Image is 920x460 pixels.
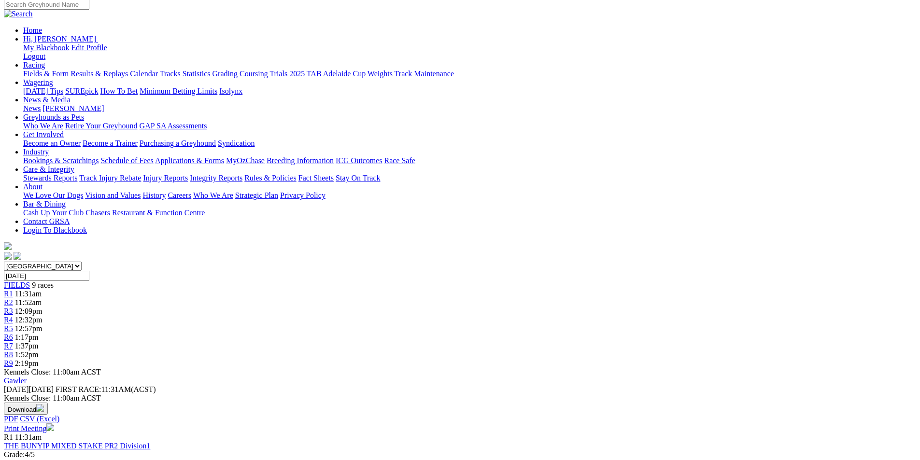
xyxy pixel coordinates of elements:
[23,156,99,165] a: Bookings & Scratchings
[4,394,916,403] div: Kennels Close: 11:00am ACST
[23,200,66,208] a: Bar & Dining
[4,415,18,423] a: PDF
[23,43,70,52] a: My Blackbook
[4,433,13,441] span: R1
[4,252,12,260] img: facebook.svg
[4,242,12,250] img: logo-grsa-white.png
[23,122,63,130] a: Who We Are
[4,298,13,307] a: R2
[235,191,278,199] a: Strategic Plan
[23,35,98,43] a: Hi, [PERSON_NAME]
[23,122,916,130] div: Greyhounds as Pets
[23,182,42,191] a: About
[4,290,13,298] span: R1
[160,70,181,78] a: Tracks
[4,450,25,459] span: Grade:
[4,442,150,450] a: THE BUNYIP MIXED STAKE PR2 Division1
[71,70,128,78] a: Results & Replays
[395,70,454,78] a: Track Maintenance
[79,174,141,182] a: Track Injury Rebate
[267,156,334,165] a: Breeding Information
[23,113,84,121] a: Greyhounds as Pets
[219,87,242,95] a: Isolynx
[155,156,224,165] a: Applications & Forms
[4,368,101,376] span: Kennels Close: 11:00am ACST
[23,174,916,182] div: Care & Integrity
[100,156,153,165] a: Schedule of Fees
[4,333,13,341] a: R6
[71,43,107,52] a: Edit Profile
[23,43,916,61] div: Hi, [PERSON_NAME]
[14,252,21,260] img: twitter.svg
[15,342,39,350] span: 1:37pm
[15,333,39,341] span: 1:17pm
[23,78,53,86] a: Wagering
[56,385,156,393] span: 11:31AM(ACST)
[218,139,255,147] a: Syndication
[140,139,216,147] a: Purchasing a Greyhound
[140,87,217,95] a: Minimum Betting Limits
[15,324,42,333] span: 12:57pm
[143,174,188,182] a: Injury Reports
[83,139,138,147] a: Become a Trainer
[23,174,77,182] a: Stewards Reports
[15,307,42,315] span: 12:09pm
[36,404,44,412] img: download.svg
[193,191,233,199] a: Who We Are
[4,450,916,459] div: 4/5
[23,148,49,156] a: Industry
[4,281,30,289] span: FIELDS
[280,191,326,199] a: Privacy Policy
[23,87,916,96] div: Wagering
[46,423,54,431] img: printer.svg
[4,324,13,333] a: R5
[244,174,297,182] a: Rules & Policies
[23,26,42,34] a: Home
[23,165,74,173] a: Care & Integrity
[4,376,27,385] a: Gawler
[23,156,916,165] div: Industry
[4,350,13,359] a: R8
[85,209,205,217] a: Chasers Restaurant & Function Centre
[4,403,48,415] button: Download
[240,70,268,78] a: Coursing
[4,342,13,350] a: R7
[23,139,916,148] div: Get Involved
[212,70,238,78] a: Grading
[4,385,54,393] span: [DATE]
[23,70,916,78] div: Racing
[23,70,69,78] a: Fields & Form
[15,433,42,441] span: 11:31am
[15,316,42,324] span: 12:32pm
[168,191,191,199] a: Careers
[4,415,916,423] div: Download
[23,104,41,112] a: News
[100,87,138,95] a: How To Bet
[42,104,104,112] a: [PERSON_NAME]
[23,130,64,139] a: Get Involved
[130,70,158,78] a: Calendar
[289,70,366,78] a: 2025 TAB Adelaide Cup
[23,139,81,147] a: Become an Owner
[298,174,334,182] a: Fact Sheets
[23,209,84,217] a: Cash Up Your Club
[23,52,45,60] a: Logout
[4,316,13,324] a: R4
[23,35,96,43] span: Hi, [PERSON_NAME]
[336,156,382,165] a: ICG Outcomes
[65,87,98,95] a: SUREpick
[190,174,242,182] a: Integrity Reports
[23,226,87,234] a: Login To Blackbook
[23,104,916,113] div: News & Media
[23,96,71,104] a: News & Media
[85,191,141,199] a: Vision and Values
[142,191,166,199] a: History
[20,415,59,423] a: CSV (Excel)
[4,307,13,315] a: R3
[4,10,33,18] img: Search
[15,290,42,298] span: 11:31am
